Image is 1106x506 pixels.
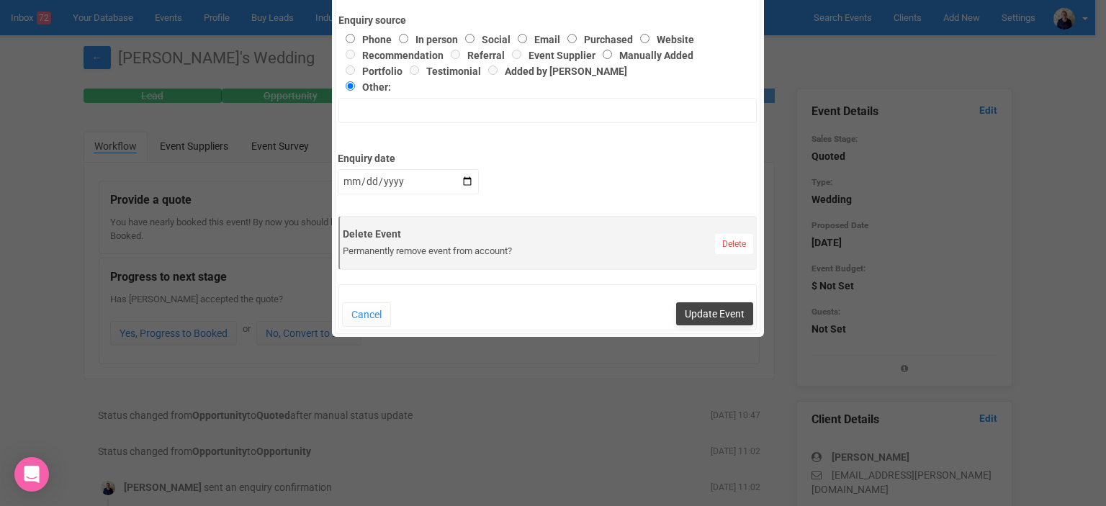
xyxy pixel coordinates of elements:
[392,34,458,45] label: In person
[338,13,757,27] label: Enquiry source
[458,34,511,45] label: Social
[715,234,753,254] a: Delete
[444,50,505,61] label: Referral
[481,65,627,77] label: Added by [PERSON_NAME]
[403,65,481,77] label: Testimonial
[595,50,693,61] label: Manually Added
[342,302,391,327] button: Cancel
[14,457,49,492] div: Open Intercom Messenger
[343,245,753,258] div: Permanently remove event from account?
[343,227,753,241] label: Delete Event
[676,302,753,325] button: Update Event
[338,34,392,45] label: Phone
[338,50,444,61] label: Recommendation
[338,65,403,77] label: Portfolio
[633,34,694,45] label: Website
[560,34,633,45] label: Purchased
[505,50,595,61] label: Event Supplier
[338,146,479,166] label: Enquiry date
[338,78,736,94] label: Other:
[511,34,560,45] label: Email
